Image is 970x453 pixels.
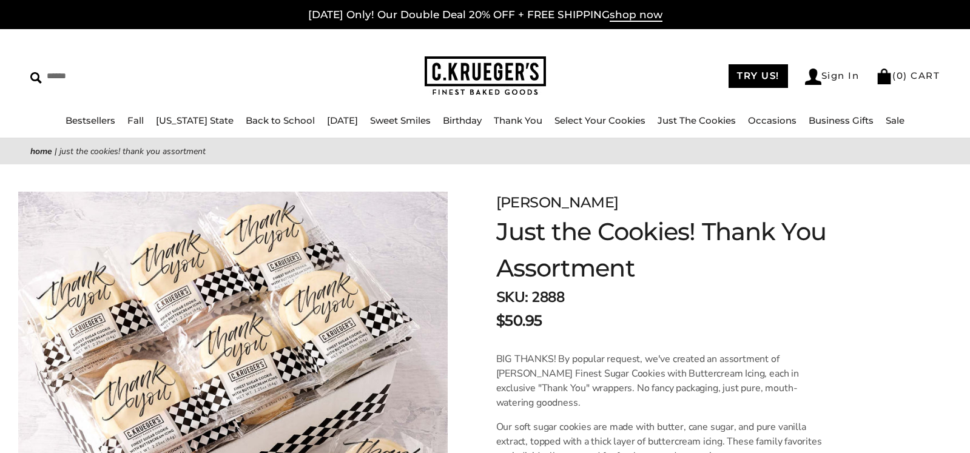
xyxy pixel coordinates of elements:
a: [DATE] [327,115,358,126]
a: Birthday [443,115,482,126]
a: Just The Cookies [658,115,736,126]
a: Thank You [494,115,542,126]
nav: breadcrumbs [30,144,940,158]
span: Just the Cookies! Thank You Assortment [59,146,206,157]
a: Bestsellers [66,115,115,126]
span: 0 [897,70,904,81]
h1: Just the Cookies! Thank You Assortment [496,213,883,286]
img: Account [805,69,821,85]
p: BIG THANKS! By popular request, we've created an assortment of [PERSON_NAME] Finest Sugar Cookies... [496,352,828,410]
input: Search [30,67,175,86]
img: Search [30,72,42,84]
a: Select Your Cookies [554,115,645,126]
a: Home [30,146,52,157]
a: Occasions [748,115,797,126]
img: C.KRUEGER'S [425,56,546,96]
a: Sign In [805,69,860,85]
a: Back to School [246,115,315,126]
a: [US_STATE] State [156,115,234,126]
a: Business Gifts [809,115,874,126]
span: $50.95 [496,310,542,332]
span: | [55,146,57,157]
strong: SKU: [496,287,528,307]
a: Fall [127,115,144,126]
a: (0) CART [876,70,940,81]
img: Bag [876,69,892,84]
div: [PERSON_NAME] [496,192,883,213]
a: TRY US! [729,64,788,88]
span: shop now [610,8,662,22]
a: [DATE] Only! Our Double Deal 20% OFF + FREE SHIPPINGshop now [308,8,662,22]
span: 2888 [531,287,564,307]
a: Sweet Smiles [370,115,431,126]
a: Sale [886,115,904,126]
